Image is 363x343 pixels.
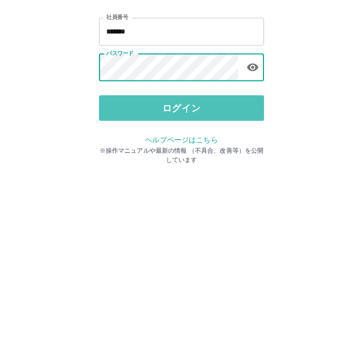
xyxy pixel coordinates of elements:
label: パスワード [106,133,134,140]
a: ヘルプページはこちら [145,219,218,227]
p: ※操作マニュアルや最新の情報 （不具合、改善等）を公開しています [99,229,264,248]
h2: ログイン [148,65,216,85]
label: 社員番号 [106,96,128,104]
button: ログイン [99,178,264,204]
